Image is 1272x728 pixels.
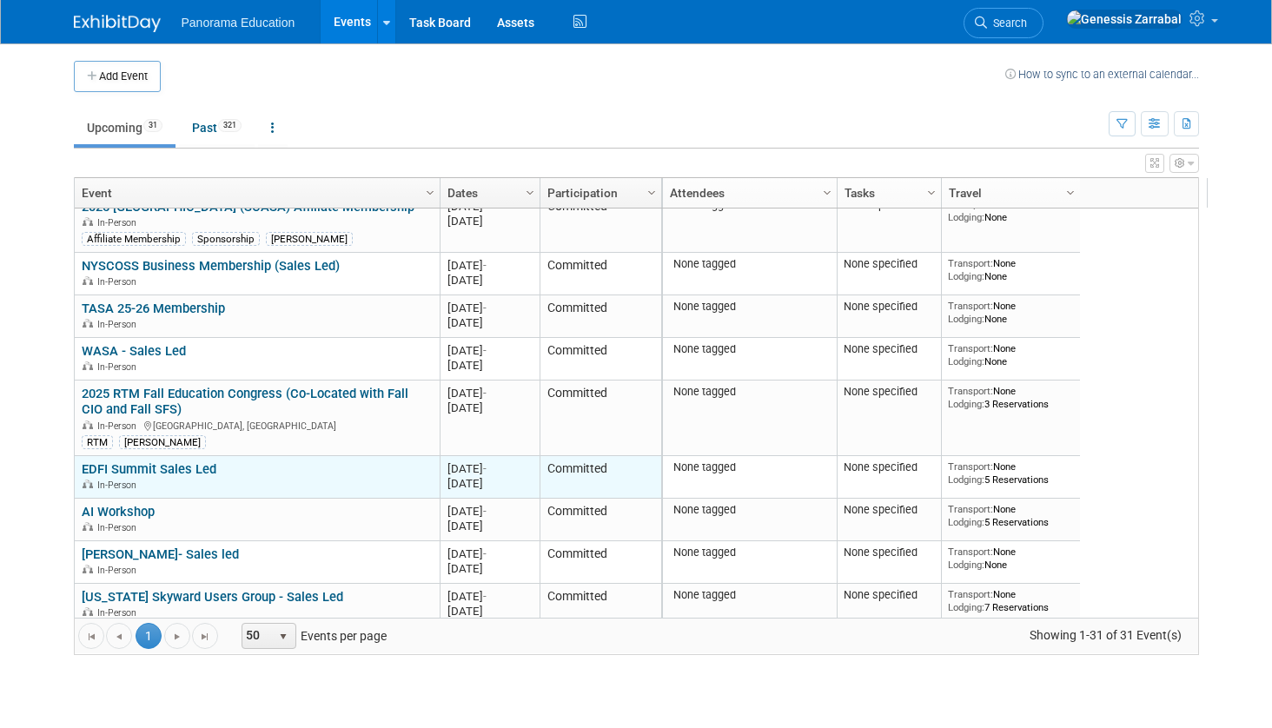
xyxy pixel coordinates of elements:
[540,194,661,253] td: Committed
[82,199,414,215] a: 2025 [GEOGRAPHIC_DATA] (SCASA) Affiliate Membership
[844,257,934,271] div: None specified
[483,505,487,518] span: -
[669,546,830,559] div: None tagged
[82,589,343,605] a: [US_STATE] Skyward Users Group - Sales Led
[845,178,930,208] a: Tasks
[948,385,993,397] span: Transport:
[97,522,142,533] span: In-Person
[219,623,404,649] span: Events per page
[182,16,295,30] span: Panorama Education
[483,344,487,357] span: -
[82,418,432,433] div: [GEOGRAPHIC_DATA], [GEOGRAPHIC_DATA]
[97,565,142,576] span: In-Person
[97,480,142,491] span: In-Person
[1063,186,1077,200] span: Column Settings
[844,385,934,399] div: None specified
[242,624,272,648] span: 50
[540,541,661,584] td: Committed
[164,623,190,649] a: Go to the next page
[669,385,830,399] div: None tagged
[948,503,993,515] span: Transport:
[74,61,161,92] button: Add Event
[83,361,93,370] img: In-Person Event
[483,259,487,272] span: -
[74,15,161,32] img: ExhibitDay
[83,319,93,328] img: In-Person Event
[540,499,661,541] td: Committed
[82,546,239,562] a: [PERSON_NAME]- Sales led
[447,301,532,315] div: [DATE]
[844,300,934,314] div: None specified
[483,462,487,475] span: -
[483,387,487,400] span: -
[218,119,242,132] span: 321
[844,503,934,517] div: None specified
[540,456,661,499] td: Committed
[83,565,93,573] img: In-Person Event
[948,546,993,558] span: Transport:
[97,361,142,373] span: In-Person
[83,522,93,531] img: In-Person Event
[1013,623,1197,647] span: Showing 1-31 of 31 Event(s)
[97,607,142,619] span: In-Person
[948,342,993,354] span: Transport:
[82,178,428,208] a: Event
[106,623,132,649] a: Go to the previous page
[540,295,661,338] td: Committed
[447,343,532,358] div: [DATE]
[112,630,126,644] span: Go to the previous page
[266,232,353,246] div: [PERSON_NAME]
[483,590,487,603] span: -
[179,111,255,144] a: Past321
[276,630,290,644] span: select
[447,315,532,330] div: [DATE]
[948,473,984,486] span: Lodging:
[97,319,142,330] span: In-Person
[642,178,661,204] a: Column Settings
[483,200,487,213] span: -
[645,186,659,200] span: Column Settings
[540,338,661,381] td: Committed
[447,561,532,576] div: [DATE]
[447,504,532,519] div: [DATE]
[949,178,1069,208] a: Travel
[948,270,984,282] span: Lodging:
[447,386,532,400] div: [DATE]
[818,178,837,204] a: Column Settings
[74,111,176,144] a: Upcoming31
[948,588,1073,613] div: None 7 Reservations
[547,178,650,208] a: Participation
[83,607,93,616] img: In-Person Event
[948,355,984,367] span: Lodging:
[948,198,1073,223] div: None None
[82,461,216,477] a: EDFI Summit Sales Led
[948,460,993,473] span: Transport:
[948,257,993,269] span: Transport:
[447,476,532,491] div: [DATE]
[82,258,340,274] a: NYSCOSS Business Membership (Sales Led)
[844,588,934,602] div: None specified
[82,343,186,359] a: WASA - Sales Led
[948,300,1073,325] div: None None
[669,300,830,314] div: None tagged
[540,584,661,626] td: Committed
[447,178,528,208] a: Dates
[447,358,532,373] div: [DATE]
[987,17,1027,30] span: Search
[198,630,212,644] span: Go to the last page
[948,503,1073,528] div: None 5 Reservations
[83,276,93,285] img: In-Person Event
[136,623,162,649] span: 1
[523,186,537,200] span: Column Settings
[421,178,440,204] a: Column Settings
[82,301,225,316] a: TASA 25-26 Membership
[483,301,487,314] span: -
[447,519,532,533] div: [DATE]
[948,300,993,312] span: Transport:
[447,589,532,604] div: [DATE]
[83,480,93,488] img: In-Person Event
[948,516,984,528] span: Lodging:
[540,381,661,456] td: Committed
[948,460,1073,486] div: None 5 Reservations
[948,211,984,223] span: Lodging:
